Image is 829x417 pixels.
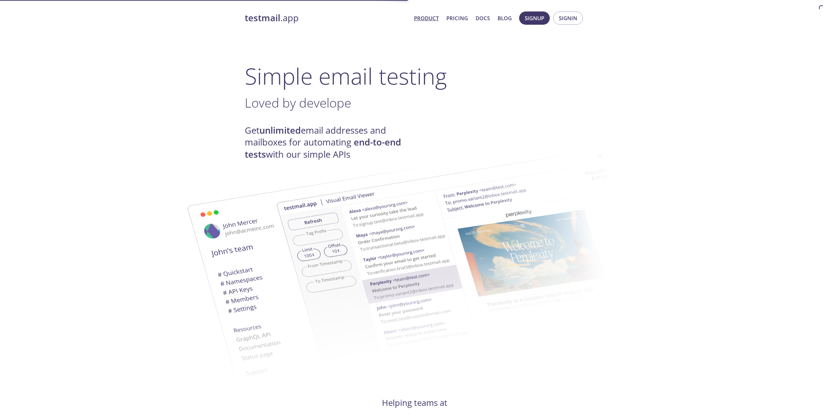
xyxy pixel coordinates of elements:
[245,125,415,160] h4: Get email addresses and mailboxes for automating with our simple APIs
[245,136,401,160] strong: end-to-end tests
[414,14,439,23] a: Product
[559,14,577,23] span: Signin
[476,14,490,23] a: Docs
[525,14,544,23] span: Signup
[245,94,351,111] span: Loved by develope
[245,63,585,89] h1: Simple email testing
[161,161,537,397] img: testmail-email-viewer
[276,139,652,374] img: testmail-email-viewer
[446,14,468,23] a: Pricing
[245,12,408,24] a: testmail.app
[553,11,583,25] button: Signin
[519,11,550,25] button: Signup
[245,12,280,24] strong: testmail
[245,397,585,408] h4: Helping teams at
[259,124,301,136] strong: unlimited
[498,14,512,23] a: Blog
